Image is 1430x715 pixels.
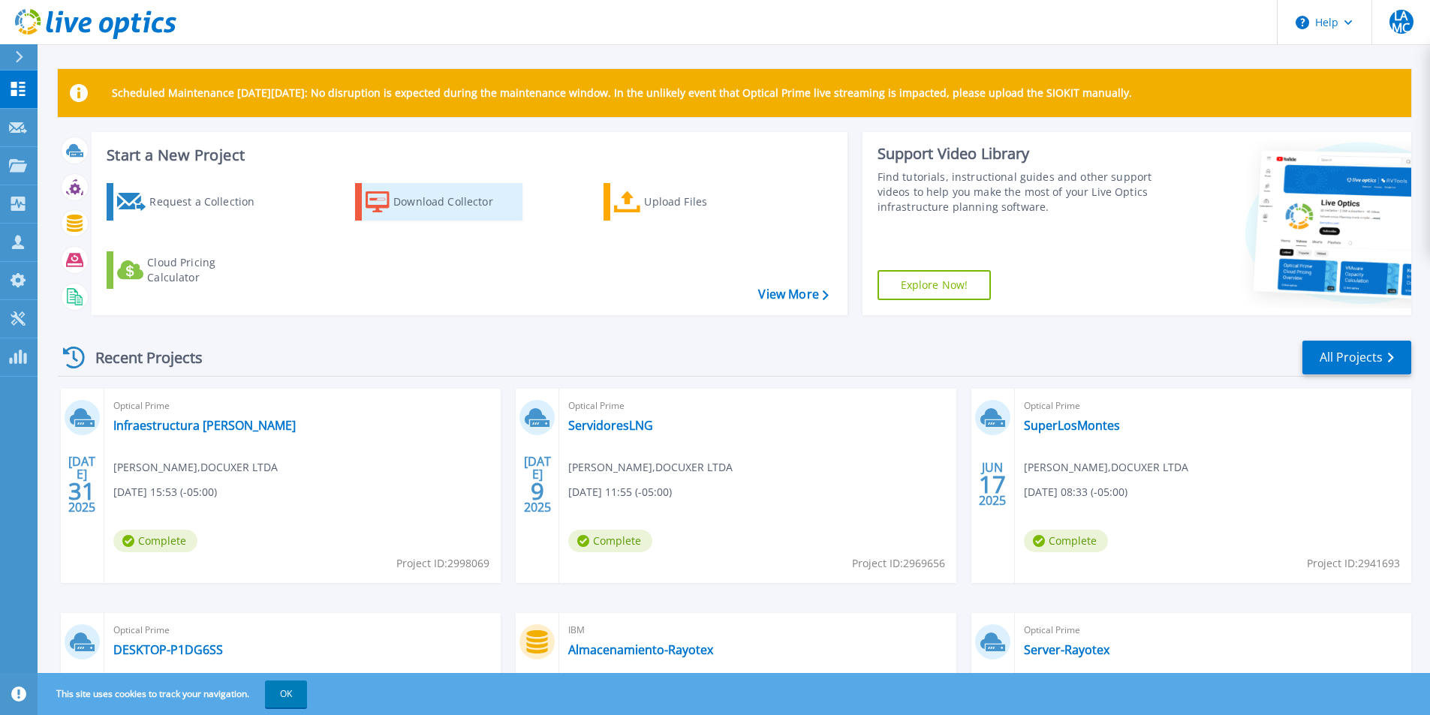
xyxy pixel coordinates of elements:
a: DESKTOP-P1DG6SS [113,642,223,657]
div: Upload Files [644,187,764,217]
span: Project ID: 2998069 [396,555,489,572]
span: Project ID: 2969656 [852,555,945,572]
span: [PERSON_NAME] , DOCUXER LTDA [1024,459,1188,476]
span: [PERSON_NAME] , DOCUXER LTDA [113,459,278,476]
a: Cloud Pricing Calculator [107,251,274,289]
div: JUN 2025 [978,457,1007,512]
button: OK [265,680,307,707]
span: Complete [1024,530,1108,552]
span: [DATE] 11:55 (-05:00) [568,484,672,500]
span: 17 [979,478,1006,491]
span: [DATE] 15:53 (-05:00) [113,484,217,500]
a: ServidoresLNG [568,418,653,433]
div: Support Video Library [878,144,1158,164]
span: Optical Prime [1024,622,1402,638]
span: Optical Prime [113,398,492,414]
h3: Start a New Project [107,147,828,164]
div: Recent Projects [58,339,223,376]
div: [DATE] 2025 [68,457,96,512]
span: Optical Prime [1024,398,1402,414]
span: LAMC [1389,10,1413,34]
span: This site uses cookies to track your navigation. [41,680,307,707]
span: Optical Prime [568,398,947,414]
a: All Projects [1302,341,1411,374]
div: [DATE] 2025 [523,457,552,512]
div: Cloud Pricing Calculator [147,255,267,285]
a: Almacenamiento-Rayotex [568,642,713,657]
div: Request a Collection [149,187,269,217]
a: View More [758,287,828,302]
span: Project ID: 2941693 [1307,555,1400,572]
span: 9 [531,485,544,497]
a: Request a Collection [107,183,274,221]
span: IBM [568,622,947,638]
span: 31 [68,485,95,497]
span: [PERSON_NAME] , DOCUXER LTDA [568,459,733,476]
a: Infraestructura [PERSON_NAME] [113,418,296,433]
a: SuperLosMontes [1024,418,1120,433]
span: Optical Prime [113,622,492,638]
a: Upload Files [604,183,771,221]
a: Download Collector [355,183,522,221]
div: Download Collector [393,187,513,217]
span: Complete [568,530,652,552]
span: Complete [113,530,197,552]
p: Scheduled Maintenance [DATE][DATE]: No disruption is expected during the maintenance window. In t... [112,87,1132,99]
div: Find tutorials, instructional guides and other support videos to help you make the most of your L... [878,170,1158,215]
a: Server-Rayotex [1024,642,1109,657]
span: [DATE] 08:33 (-05:00) [1024,484,1127,500]
a: Explore Now! [878,270,992,300]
